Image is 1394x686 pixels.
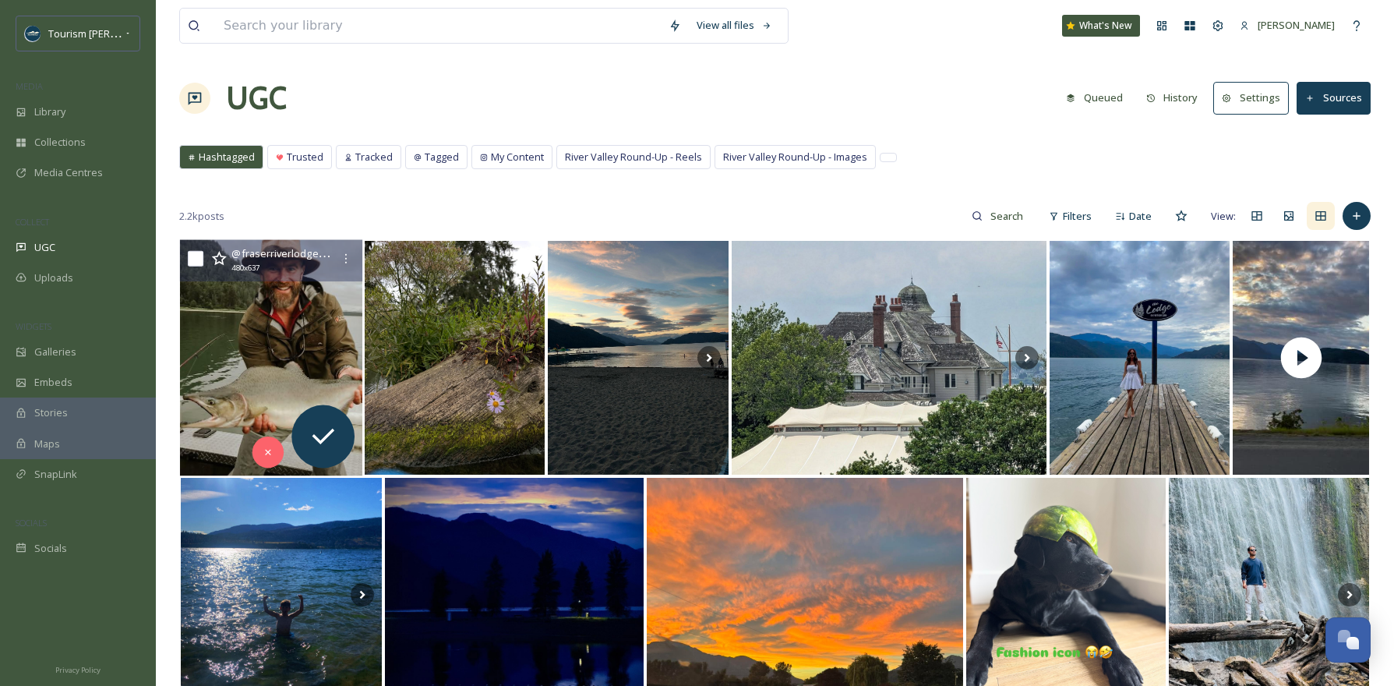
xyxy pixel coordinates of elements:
[1232,10,1343,41] a: [PERSON_NAME]
[226,75,287,122] a: UGC
[34,541,67,556] span: Socials
[1325,617,1371,663] button: Open Chat
[491,150,544,164] span: My Content
[34,240,55,255] span: UGC
[1213,82,1289,114] button: Settings
[231,263,259,274] span: 480 x 637
[565,150,702,164] span: River Valley Round-Up - Reels
[216,9,661,43] input: Search your library
[1058,83,1138,113] a: Queued
[1063,209,1092,224] span: Filters
[1258,18,1335,32] span: [PERSON_NAME]
[1062,15,1140,37] a: What's New
[55,665,101,675] span: Privacy Policy
[548,241,729,475] img: #explorebc #beautifulbc #canada #harrisonbc #harrisonlake #harrisonhotsprings lifty_life
[48,26,166,41] span: Tourism [PERSON_NAME]
[34,375,72,390] span: Embeds
[1211,209,1236,224] span: View:
[1297,82,1371,114] button: Sources
[34,345,76,359] span: Galleries
[365,241,545,475] img: Exploring Blue Slough. #kayaking #blueslough #graysharborcounty #chehalisriver #cosmopolis #aberd...
[689,10,780,41] a: View all files
[1050,241,1230,475] img: Manifesting an invite to a 2026 wedding so I can come back to this view!! 😍🥂 #thelodgeonharrisonl...
[287,150,323,164] span: Trusted
[34,135,86,150] span: Collections
[355,150,393,164] span: Tracked
[16,517,47,529] span: SOCIALS
[1058,83,1131,113] button: Queued
[425,150,459,164] span: Tagged
[16,320,51,332] span: WIDGETS
[16,216,49,228] span: COLLECT
[34,467,77,482] span: SnapLink
[179,209,224,224] span: 2.2k posts
[199,150,255,164] span: Hashtagged
[34,437,60,451] span: Maps
[231,246,355,260] span: @ fraserriverlodge_fishing
[55,659,101,678] a: Privacy Policy
[1138,83,1206,113] button: History
[34,405,68,420] span: Stories
[1129,209,1152,224] span: Date
[983,200,1033,232] input: Search
[34,271,73,285] span: Uploads
[34,104,65,119] span: Library
[180,240,362,476] img: The season officially opens tomorrow!🐟The Fraser River is open for Sockeye and Pink Salmon! Start...
[1231,241,1371,475] img: thumbnail
[1138,83,1214,113] a: History
[1213,82,1297,114] a: Settings
[723,150,867,164] span: River Valley Round-Up - Images
[25,26,41,41] img: Social%20Media%20Profile%20Picture.png
[16,80,43,92] span: MEDIA
[732,241,1047,475] img: Newport Castle Hill Inn, the Agassiz Mansion (1875, Robert H. Slack) 590 Ocean Ave, Newport, RI 0...
[34,165,103,180] span: Media Centres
